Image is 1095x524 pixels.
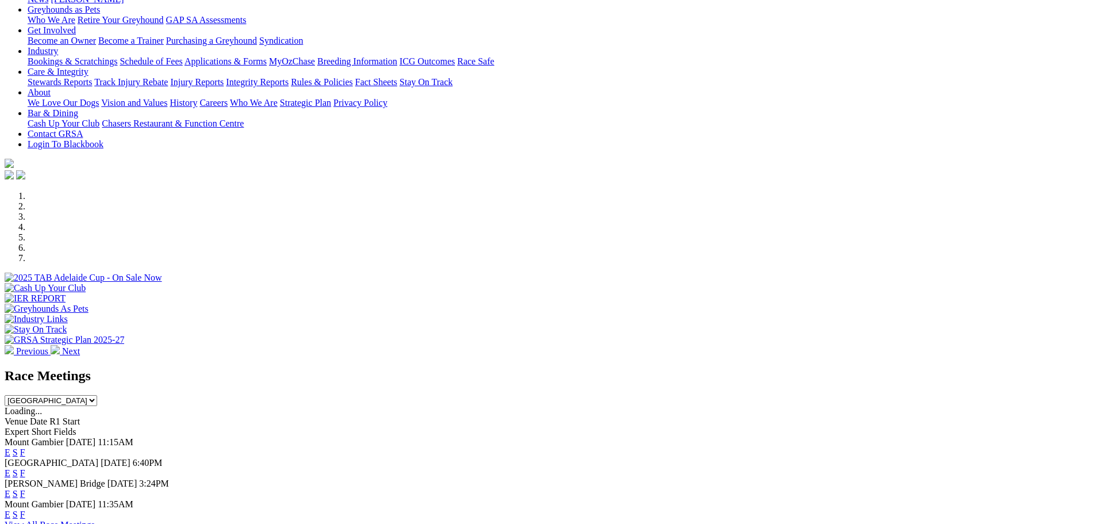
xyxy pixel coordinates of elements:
a: S [13,489,18,499]
a: Become a Trainer [98,36,164,45]
a: GAP SA Assessments [166,15,247,25]
img: twitter.svg [16,170,25,179]
span: [DATE] [66,499,96,509]
a: Strategic Plan [280,98,331,108]
a: Stewards Reports [28,77,92,87]
a: E [5,468,10,478]
a: Greyhounds as Pets [28,5,100,14]
a: Retire Your Greyhound [78,15,164,25]
a: E [5,447,10,457]
a: Chasers Restaurant & Function Centre [102,118,244,128]
img: Stay On Track [5,324,67,335]
a: Become an Owner [28,36,96,45]
span: Next [62,346,80,356]
a: Track Injury Rebate [94,77,168,87]
img: GRSA Strategic Plan 2025-27 [5,335,124,345]
img: Cash Up Your Club [5,283,86,293]
a: Care & Integrity [28,67,89,77]
span: Fields [53,427,76,437]
a: Race Safe [457,56,494,66]
div: Bar & Dining [28,118,1090,129]
span: [DATE] [101,458,130,468]
img: chevron-left-pager-white.svg [5,345,14,354]
img: 2025 TAB Adelaide Cup - On Sale Now [5,273,162,283]
span: Short [32,427,52,437]
a: Syndication [259,36,303,45]
a: Purchasing a Greyhound [166,36,257,45]
a: Get Involved [28,25,76,35]
a: S [13,510,18,519]
span: 6:40PM [133,458,163,468]
span: [GEOGRAPHIC_DATA] [5,458,98,468]
a: Who We Are [28,15,75,25]
a: F [20,447,25,457]
a: F [20,510,25,519]
span: R1 Start [49,416,80,426]
a: F [20,489,25,499]
a: Integrity Reports [226,77,289,87]
a: Injury Reports [170,77,224,87]
a: MyOzChase [269,56,315,66]
a: F [20,468,25,478]
a: Vision and Values [101,98,167,108]
div: Get Involved [28,36,1090,46]
a: Login To Blackbook [28,139,103,149]
a: Next [51,346,80,356]
img: IER REPORT [5,293,66,304]
img: chevron-right-pager-white.svg [51,345,60,354]
span: [DATE] [107,479,137,488]
span: Mount Gambier [5,437,64,447]
a: Who We Are [230,98,278,108]
img: Industry Links [5,314,68,324]
h2: Race Meetings [5,368,1090,384]
span: [PERSON_NAME] Bridge [5,479,105,488]
span: 3:24PM [139,479,169,488]
span: Date [30,416,47,426]
a: Breeding Information [317,56,397,66]
a: Bookings & Scratchings [28,56,117,66]
a: Cash Up Your Club [28,118,99,128]
img: logo-grsa-white.png [5,159,14,168]
a: Fact Sheets [355,77,397,87]
span: 11:35AM [98,499,133,509]
div: Greyhounds as Pets [28,15,1090,25]
a: Industry [28,46,58,56]
a: Bar & Dining [28,108,78,118]
a: S [13,447,18,457]
a: ICG Outcomes [399,56,455,66]
span: Previous [16,346,48,356]
div: Care & Integrity [28,77,1090,87]
a: Careers [199,98,228,108]
a: E [5,489,10,499]
span: Mount Gambier [5,499,64,509]
a: E [5,510,10,519]
a: S [13,468,18,478]
a: Rules & Policies [291,77,353,87]
a: History [170,98,197,108]
a: We Love Our Dogs [28,98,99,108]
span: 11:15AM [98,437,133,447]
a: About [28,87,51,97]
a: Stay On Track [399,77,452,87]
div: Industry [28,56,1090,67]
div: About [28,98,1090,108]
a: Applications & Forms [185,56,267,66]
span: Loading... [5,406,42,416]
img: Greyhounds As Pets [5,304,89,314]
span: [DATE] [66,437,96,447]
a: Previous [5,346,51,356]
span: Venue [5,416,28,426]
span: Expert [5,427,29,437]
a: Schedule of Fees [120,56,182,66]
img: facebook.svg [5,170,14,179]
a: Contact GRSA [28,129,83,139]
a: Privacy Policy [333,98,387,108]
